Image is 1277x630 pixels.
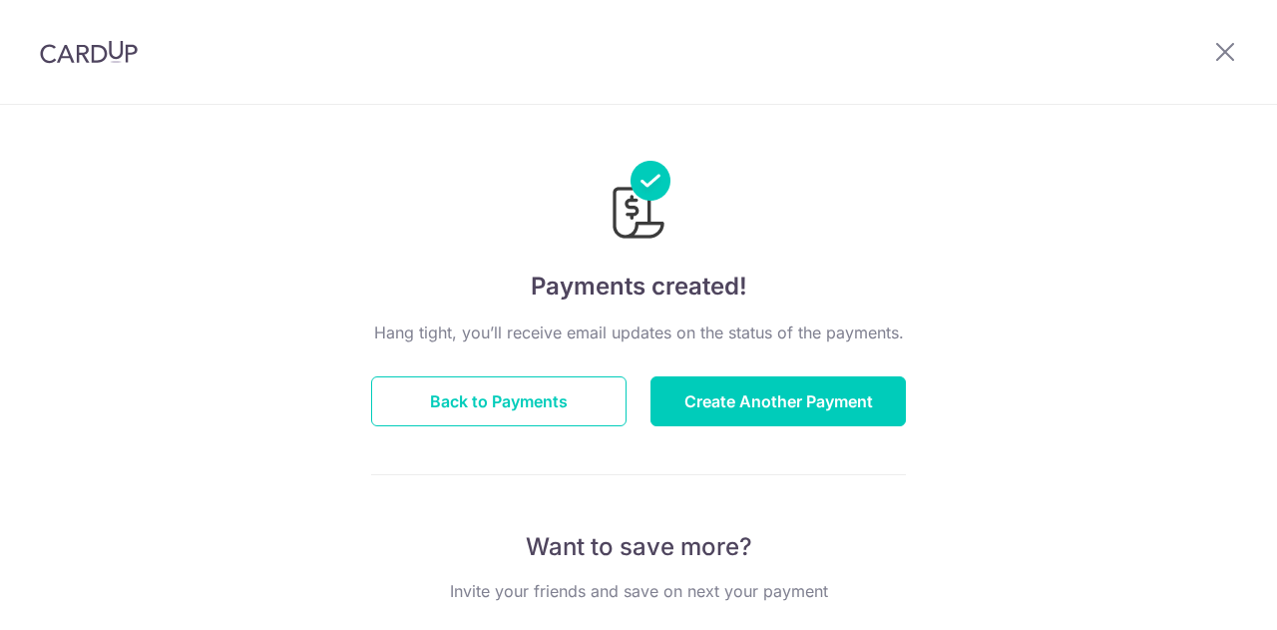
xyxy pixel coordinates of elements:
[371,269,906,305] h4: Payments created!
[371,531,906,563] p: Want to save more?
[40,40,138,64] img: CardUp
[371,376,627,426] button: Back to Payments
[371,579,906,603] p: Invite your friends and save on next your payment
[607,161,670,245] img: Payments
[650,376,906,426] button: Create Another Payment
[371,320,906,344] p: Hang tight, you’ll receive email updates on the status of the payments.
